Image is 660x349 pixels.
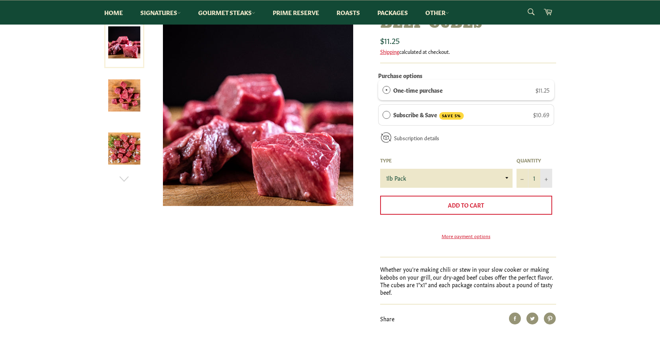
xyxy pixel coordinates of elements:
span: Add to Cart [448,201,484,209]
img: Beef Cubes [108,80,140,112]
label: Subscribe & Save [393,110,464,120]
button: Increase item quantity by one [540,169,552,188]
a: More payment options [380,233,552,239]
a: Gourmet Steaks [190,0,263,25]
a: Signatures [132,0,189,25]
button: Add to Cart [380,196,552,215]
a: Shipping [380,48,399,55]
a: Other [417,0,457,25]
img: Beef Cubes [108,133,140,165]
label: Purchase options [378,71,423,79]
span: Share [380,315,394,322]
div: calculated at checkout. [380,48,556,55]
span: $11.25 [380,34,400,46]
span: $10.69 [533,111,549,118]
a: Roasts [329,0,368,25]
label: One-time purchase [393,86,443,94]
img: Beef Cubes [163,16,353,206]
div: Subscribe & Save [383,110,390,119]
p: Whether you're making chili or stew in your slow cooker or making kebobs on your grill, our dry-a... [380,265,556,296]
span: SAVE 5% [439,112,464,120]
a: Home [96,0,131,25]
a: Subscription details [394,134,439,141]
a: Packages [369,0,416,25]
div: One-time purchase [383,86,390,94]
label: Type [380,157,513,164]
label: Quantity [517,157,552,164]
button: Reduce item quantity by one [517,169,528,188]
h1: Beef Cubes [380,16,556,33]
span: $11.25 [536,86,549,94]
a: Prime Reserve [265,0,327,25]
